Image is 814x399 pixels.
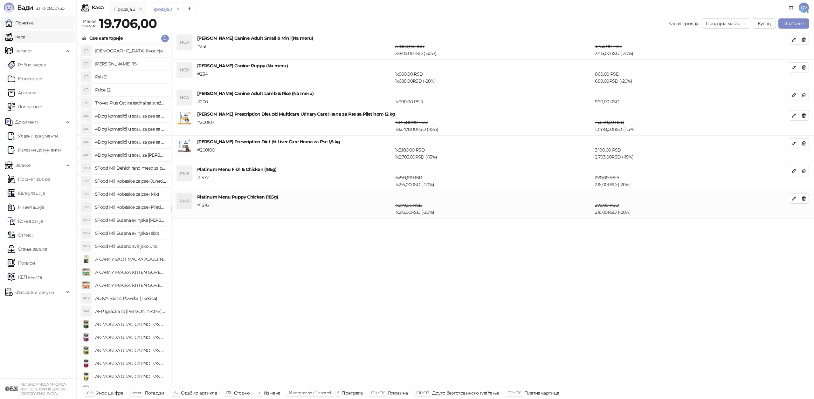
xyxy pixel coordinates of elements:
[395,71,423,77] span: 1 x 860,00 RSD
[81,319,91,329] img: Slika
[181,389,217,397] div: Одабир артикла
[8,173,51,186] a: Промет залиха
[95,345,166,355] h4: ANIMONDA GRAN CARNO PAS ADULT GOVEDINA I PAČJA SRCA 800g
[595,202,619,208] span: 270,00 RSD
[95,59,166,69] h4: [PERSON_NAME] (15)
[177,166,192,181] div: PMF
[145,389,164,397] div: Потврди
[394,43,593,57] div: 3 x 805,00 RSD (- 30 %)
[394,146,594,160] div: 1 x 2.703,00 RSD (- 15 %)
[196,43,394,57] div: # 251
[432,389,499,397] div: Друго безготовинско плаћање
[197,35,789,42] h4: [PERSON_NAME] Canine Adult Small & Mini (Na meru)
[87,390,93,395] span: 0-9
[197,166,789,173] h4: Platinum Menu Fish & Chicken (185g)
[95,384,166,395] h4: ANIMONDA GRAN CARNO PAS ADULT GOVEDINA I ZEC S BILJEM 800g
[95,319,166,329] h4: ANIMONDA GRAN CARNO PAS ADULT GOVEDINA I DIVLJAČ 800g
[95,163,166,173] h4: 5Food Mil Dehidrirano meso za pse
[337,390,338,395] span: f
[8,100,43,113] a: Доступност
[234,389,250,397] div: Сторно
[81,241,91,251] div: 5MS
[197,111,789,118] h4: [PERSON_NAME] Prescription Diet c/d Multicare Urinary Care Hrana za Pse sa Piletinom 12 kg
[92,5,104,10] div: Каса
[81,124,91,134] div: 4KU
[196,146,394,160] div: # 200100
[197,90,789,97] h4: [PERSON_NAME] Canine Adult Lamb & Rice (Na meru)
[95,280,166,290] h4: A CARNY MAČKA KITTEN GOVEDINA,TELETINA I PILETINA 200g
[395,147,425,153] span: 1 x 3.180,00 RSD
[706,19,746,28] span: Продајно место
[95,332,166,342] h4: ANIMONDA GRAN CARNO PAS ADULT GOVEDINA I JAGNJETINA 800g
[81,228,91,238] div: 5MS
[81,384,91,395] img: Slika
[388,389,408,397] div: Готовина
[259,390,260,395] span: +
[753,18,776,29] button: Купац
[81,98,91,108] div: TP
[81,306,91,316] div: AIM
[289,390,331,395] span: ⌘ command / ⌃ control
[136,6,145,12] button: remove
[8,215,43,227] a: Конверзије
[416,390,429,395] span: F11 / F17
[81,202,91,212] div: 5MK
[81,358,91,369] img: Slika
[594,119,790,133] div: 12.478,00 RSD (- 15 %)
[196,174,394,188] div: # 1577
[177,193,192,209] div: PMP
[95,228,166,238] h4: 5Food Mil Sušena svinjska rebra
[95,254,166,264] h4: A CARNY EXOT MAČKA ADULT NOJ 85g
[81,267,91,277] img: Slika
[95,72,166,82] h4: Psi (9)
[594,71,790,85] div: 688,00 RSD (- 20 %)
[8,243,47,255] a: Стање залиха
[778,18,809,29] button: Плаћање
[595,71,619,77] span: 860,00 RSD
[395,202,422,208] span: 1 x 270,00 RSD
[81,293,91,303] div: ABP
[183,3,196,15] button: Add tab
[196,98,394,105] div: # 200
[177,35,192,50] div: HCA
[225,390,231,395] span: ⌫
[524,389,559,397] div: Платна картица
[81,254,91,264] img: Slika
[8,257,35,269] a: Пописи
[96,389,124,397] div: Унос шифре
[177,62,192,78] div: HCP
[95,306,166,316] h4: AFP Igračka za [PERSON_NAME] pecaljka crveni čupavac
[594,202,790,216] div: 216,00 RSD (- 20 %)
[5,382,18,395] img: 64x64-companyLogo-9f44b8df-f022-41eb-b7d6-300ad218de09.png
[15,159,31,172] span: Залихе
[668,20,700,27] div: Канал продаје
[99,16,157,31] strong: 19.706,00
[341,389,362,397] div: Претрага
[81,332,91,342] img: Slika
[177,90,192,105] div: HCA
[81,150,91,160] div: 4KU
[594,174,790,188] div: 216,00 RSD (- 20 %)
[95,189,166,199] h4: 5Food Mil Kobasice za pse (Mix)
[594,98,790,105] div: 990,00 RSD
[4,3,14,13] img: Logo
[95,371,166,382] h4: ANIMONDA GRAN CARNO PAS ADULT GOVEDINA I ZEC S BILJEM 400g
[15,44,32,57] span: Каталог
[8,201,45,213] a: Нивелације
[394,174,594,188] div: 1 x 216,00 RSD (- 20 %)
[151,6,172,13] div: Продаја 3
[8,271,42,283] a: КЕП књига
[394,119,594,133] div: 1 x 12.478,00 RSD (- 15 %)
[81,163,91,173] div: 5MD
[174,6,182,12] button: remove
[81,176,91,186] div: 5MK
[196,202,394,216] div: # 1576
[197,62,789,69] h4: [PERSON_NAME] Canine Puppy (Na meru)
[395,175,422,180] span: 1 x 270,00 RSD
[594,146,790,160] div: 2.703,00 RSD (- 15 %)
[89,35,123,42] div: Све категорије
[95,46,166,56] h4: [DEMOGRAPHIC_DATA] životinje (3)
[799,3,809,13] span: DV
[15,286,54,299] span: Фискални рачуни
[95,202,166,212] h4: 5Food Mil Kobasice za pse (Piletina)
